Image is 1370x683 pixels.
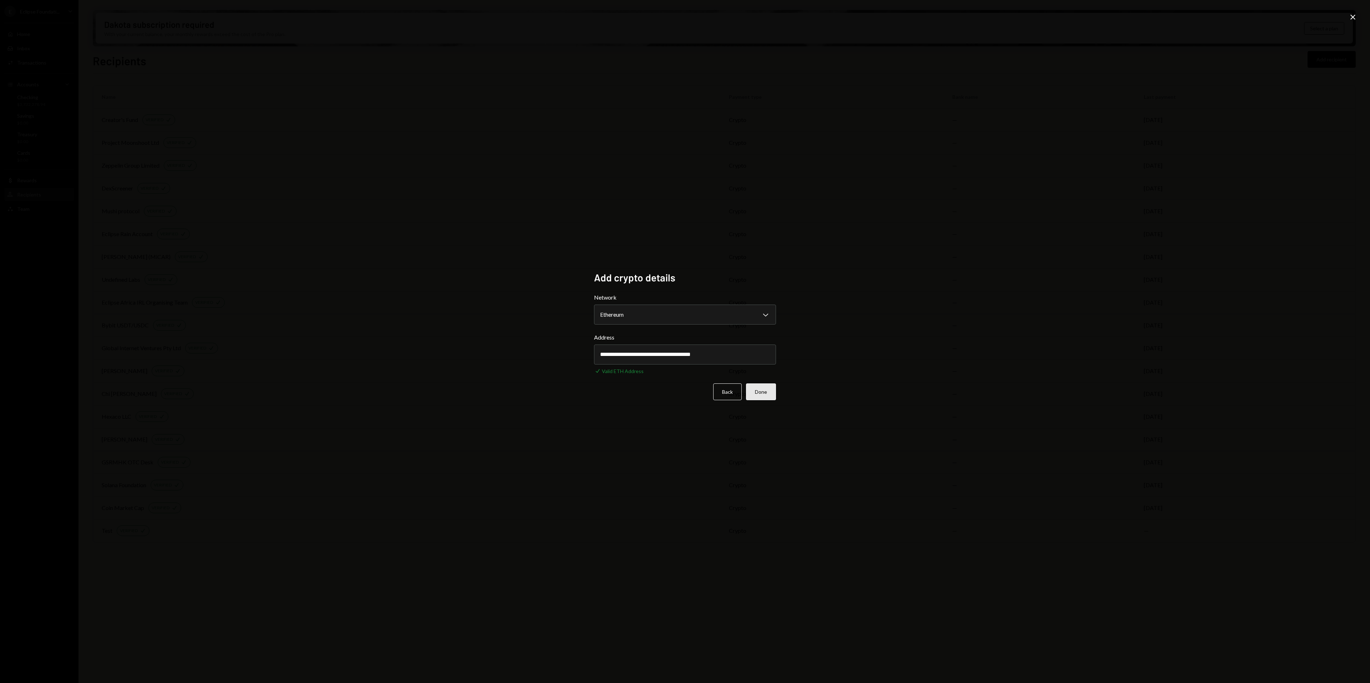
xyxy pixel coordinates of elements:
label: Address [594,333,776,342]
h2: Add crypto details [594,271,776,285]
button: Done [746,383,776,400]
div: Valid ETH Address [602,367,644,375]
label: Network [594,293,776,302]
button: Back [713,383,742,400]
button: Network [594,305,776,325]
